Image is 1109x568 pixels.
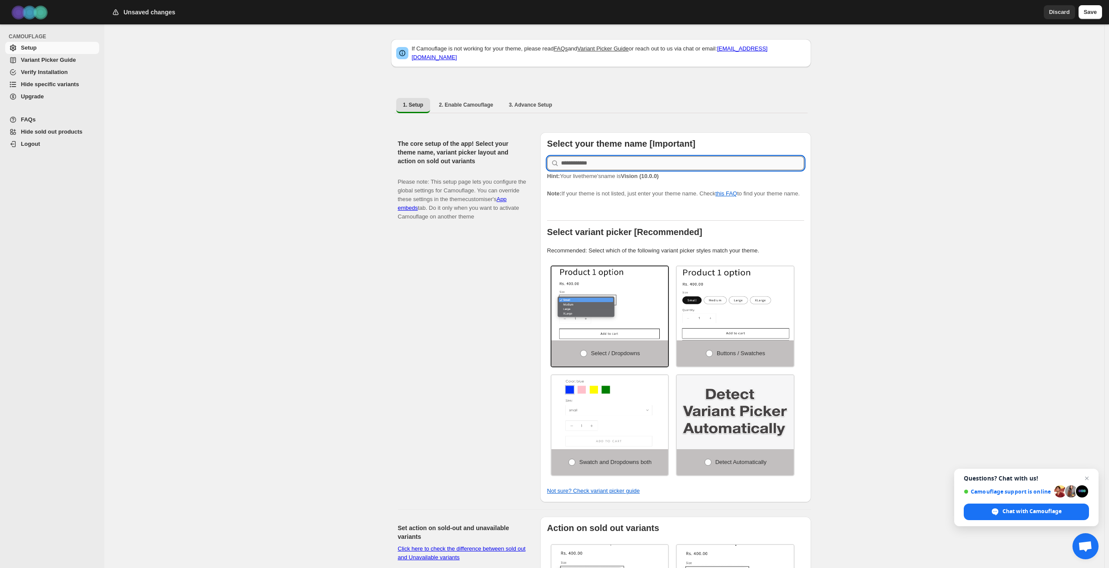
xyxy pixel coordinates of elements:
[554,45,568,52] a: FAQs
[21,57,76,63] span: Variant Picker Guide
[579,459,651,465] span: Swatch and Dropdowns both
[621,173,658,179] strong: Vision (10.0.0)
[547,246,804,255] p: Recommended: Select which of the following variant picker styles match your theme.
[547,487,640,494] a: Not sure? Check variant picker guide
[21,69,68,75] span: Verify Installation
[21,128,83,135] span: Hide sold out products
[591,350,640,356] span: Select / Dropdowns
[5,91,99,103] a: Upgrade
[717,350,765,356] span: Buttons / Swatches
[1044,5,1075,19] button: Discard
[1072,533,1099,559] a: Open chat
[398,169,526,221] p: Please note: This setup page lets you configure the global settings for Camouflage. You can overr...
[551,375,668,449] img: Swatch and Dropdowns both
[715,190,737,197] a: this FAQ
[5,138,99,150] a: Logout
[547,523,659,533] b: Action on sold out variants
[577,45,628,52] a: Variant Picker Guide
[439,101,493,108] span: 2. Enable Camouflage
[1079,5,1102,19] button: Save
[547,173,560,179] strong: Hint:
[21,116,36,123] span: FAQs
[5,42,99,54] a: Setup
[5,66,99,78] a: Verify Installation
[964,475,1089,482] span: Questions? Chat with us!
[398,139,526,165] h2: The core setup of the app! Select your theme name, variant picker layout and action on sold out v...
[547,190,561,197] strong: Note:
[9,33,100,40] span: CAMOUFLAGE
[547,227,702,237] b: Select variant picker [Recommended]
[5,114,99,126] a: FAQs
[398,545,526,561] a: Click here to check the difference between sold out and Unavailable variants
[1084,8,1097,17] span: Save
[677,375,794,449] img: Detect Automatically
[547,172,804,198] p: If your theme is not listed, just enter your theme name. Check to find your theme name.
[547,139,695,148] b: Select your theme name [Important]
[964,504,1089,520] span: Chat with Camouflage
[21,93,44,100] span: Upgrade
[412,44,806,62] p: If Camouflage is not working for your theme, please read and or reach out to us via chat or email:
[1049,8,1070,17] span: Discard
[964,488,1051,495] span: Camouflage support is online
[1002,508,1062,515] span: Chat with Camouflage
[124,8,175,17] h2: Unsaved changes
[21,141,40,147] span: Logout
[5,126,99,138] a: Hide sold out products
[547,173,659,179] span: Your live theme's name is
[21,81,79,87] span: Hide specific variants
[551,266,668,340] img: Select / Dropdowns
[403,101,424,108] span: 1. Setup
[21,44,37,51] span: Setup
[5,78,99,91] a: Hide specific variants
[509,101,552,108] span: 3. Advance Setup
[398,524,526,541] h2: Set action on sold-out and unavailable variants
[715,459,767,465] span: Detect Automatically
[677,266,794,340] img: Buttons / Swatches
[5,54,99,66] a: Variant Picker Guide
